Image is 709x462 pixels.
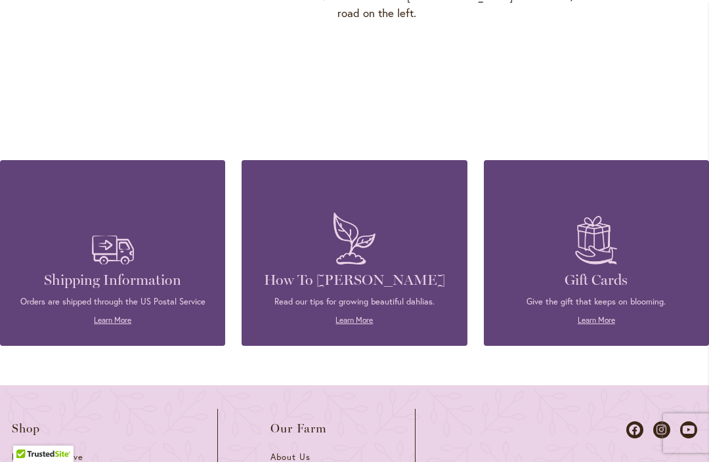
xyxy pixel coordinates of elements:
a: Learn More [335,315,373,325]
h4: Shipping Information [20,271,205,289]
p: Give the gift that keeps on blooming. [504,296,689,308]
p: Orders are shipped through the US Postal Service [20,296,205,308]
h4: Gift Cards [504,271,689,289]
p: Read our tips for growing beautiful dahlias. [261,296,447,308]
a: Learn More [578,315,615,325]
h4: How To [PERSON_NAME] [261,271,447,289]
a: Learn More [94,315,131,325]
